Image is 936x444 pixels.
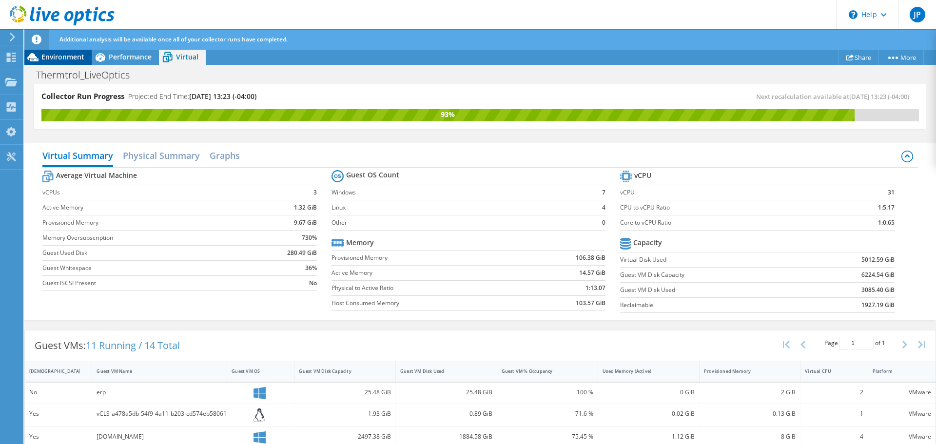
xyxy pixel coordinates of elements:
[309,278,317,288] b: No
[805,387,863,398] div: 2
[42,263,251,273] label: Guest Whitespace
[294,218,317,228] b: 9.67 GiB
[189,92,256,101] span: [DATE] 13:23 (-04:00)
[576,298,605,308] b: 103.57 GiB
[620,285,805,295] label: Guest VM Disk Used
[603,431,695,442] div: 1.12 GiB
[704,431,796,442] div: 8 GiB
[42,233,251,243] label: Memory Oversubscription
[331,188,592,197] label: Windows
[25,330,190,361] div: Guest VMs:
[824,337,885,349] span: Page of
[400,431,492,442] div: 1884.58 GiB
[97,408,222,419] div: vCLS-a478a5db-54f9-4a11-b203-cd574eb58061
[838,50,879,65] a: Share
[502,387,594,398] div: 100 %
[873,408,931,419] div: VMware
[331,268,526,278] label: Active Memory
[232,368,278,374] div: Guest VM OS
[287,248,317,258] b: 280.49 GiB
[502,431,594,442] div: 75.45 %
[331,203,592,212] label: Linux
[873,431,931,442] div: VMware
[620,300,805,310] label: Reclaimable
[299,387,391,398] div: 25.48 GiB
[620,218,832,228] label: Core to vCPU Ratio
[56,171,137,180] b: Average Virtual Machine
[305,263,317,273] b: 36%
[299,408,391,419] div: 1.93 GiB
[299,431,391,442] div: 2497.38 GiB
[878,50,924,65] a: More
[861,285,895,295] b: 3085.40 GiB
[878,218,895,228] b: 1:0.65
[585,283,605,293] b: 1:13.07
[42,218,251,228] label: Provisioned Memory
[849,92,909,101] span: [DATE] 13:23 (-04:00)
[42,146,113,167] h2: Virtual Summary
[123,146,200,165] h2: Physical Summary
[86,339,180,352] span: 11 Running / 14 Total
[576,253,605,263] b: 106.38 GiB
[878,203,895,212] b: 1:5.17
[603,368,683,374] div: Used Memory (Active)
[756,92,914,101] span: Next recalculation available at
[602,188,605,197] b: 7
[346,238,374,248] b: Memory
[805,368,851,374] div: Virtual CPU
[502,368,582,374] div: Guest VM % Occupancy
[839,337,874,349] input: jump to page
[42,203,251,212] label: Active Memory
[805,408,863,419] div: 1
[29,408,87,419] div: Yes
[109,52,152,61] span: Performance
[634,171,651,180] b: vCPU
[620,188,832,197] label: vCPU
[704,408,796,419] div: 0.13 GiB
[41,109,855,120] div: 93%
[861,270,895,280] b: 6224.54 GiB
[41,52,84,61] span: Environment
[861,300,895,310] b: 1927.19 GiB
[502,408,594,419] div: 71.6 %
[299,368,379,374] div: Guest VM Disk Capacity
[873,387,931,398] div: VMware
[97,368,211,374] div: Guest VM Name
[602,203,605,212] b: 4
[603,408,695,419] div: 0.02 GiB
[849,10,858,19] svg: \n
[400,408,492,419] div: 0.89 GiB
[633,238,662,248] b: Capacity
[176,52,198,61] span: Virtual
[602,218,605,228] b: 0
[704,387,796,398] div: 2 GiB
[42,248,251,258] label: Guest Used Disk
[579,268,605,278] b: 14.57 GiB
[29,431,87,442] div: Yes
[620,203,832,212] label: CPU to vCPU Ratio
[210,146,240,165] h2: Graphs
[331,218,592,228] label: Other
[302,233,317,243] b: 730%
[32,70,145,80] h1: Thermtrol_LiveOptics
[331,253,526,263] label: Provisioned Memory
[29,387,87,398] div: No
[97,387,222,398] div: erp
[42,278,251,288] label: Guest iSCSI Present
[59,35,288,43] span: Additional analysis will be available once all of your collector runs have completed.
[620,270,805,280] label: Guest VM Disk Capacity
[331,283,526,293] label: Physical to Active Ratio
[331,298,526,308] label: Host Consumed Memory
[603,387,695,398] div: 0 GiB
[620,255,805,265] label: Virtual Disk Used
[346,170,399,180] b: Guest OS Count
[97,431,222,442] div: [DOMAIN_NAME]
[400,387,492,398] div: 25.48 GiB
[313,188,317,197] b: 3
[42,188,251,197] label: vCPUs
[910,7,925,22] span: JP
[400,368,481,374] div: Guest VM Disk Used
[294,203,317,212] b: 1.32 GiB
[805,431,863,442] div: 4
[29,368,76,374] div: [DEMOGRAPHIC_DATA]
